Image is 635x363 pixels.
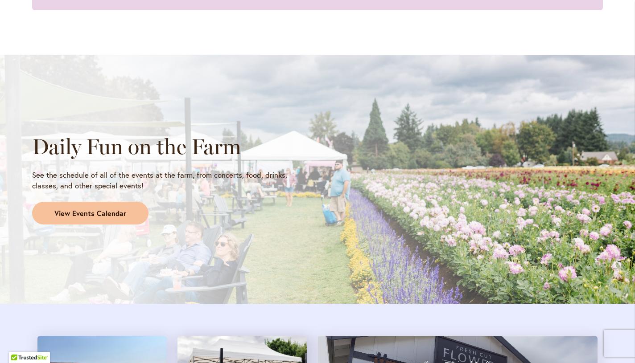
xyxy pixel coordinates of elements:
a: View Events Calendar [32,202,148,225]
p: See the schedule of all of the events at the farm, from concerts, food, drinks, classes, and othe... [32,170,309,191]
span: View Events Calendar [54,208,126,219]
h2: Daily Fun on the Farm [32,134,309,159]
